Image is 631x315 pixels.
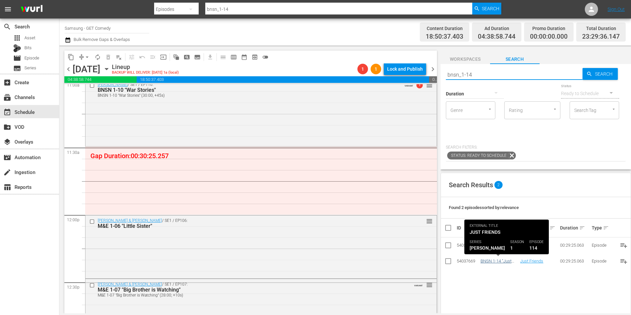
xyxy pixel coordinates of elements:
[173,54,180,60] span: auto_awesome_motion_outlined
[457,225,479,230] div: ID
[262,54,269,60] span: toggle_off
[24,55,39,61] span: Episode
[98,218,400,229] div: / SE1 / EP106:
[92,52,103,62] span: Loop Content
[582,68,618,80] button: Search
[509,225,515,231] span: sort
[592,224,614,232] div: Type
[426,218,433,225] span: reorder
[94,54,101,60] span: autorenew_outlined
[98,282,400,297] div: / SE1 / EP107:
[371,66,381,72] span: 1
[457,243,479,248] div: 54037676
[112,63,179,71] div: Lineup
[98,287,400,293] div: M&E 1-07 "Big Brother is Watching"
[124,51,137,63] span: Customize Events
[560,259,590,263] div: 00:29:25.063
[98,87,400,93] div: BNSN 1-10 "War Stories"
[592,68,618,80] span: Search
[98,293,400,297] div: M&E 1-07 "Big Brother is Watching" (28:00; +10s)
[520,259,543,263] a: Just Friends
[3,138,11,146] span: Overlays
[228,52,239,62] span: Week Calendar View
[78,54,85,60] span: compress
[137,76,429,83] span: 18:50:37.403
[384,63,426,75] button: Lock and Publish
[64,65,73,73] span: chevron_left
[490,55,540,63] span: Search
[64,76,137,83] span: 04:38:58.744
[426,24,463,33] div: Content Duration
[249,52,260,62] span: View Backup
[194,54,201,60] span: subtitles_outlined
[603,225,609,231] span: sort
[76,52,92,62] span: Remove Gaps & Overlaps
[487,106,493,112] button: Open
[447,152,508,159] span: Status: Ready to Schedule
[98,82,400,98] div: / SE1 / EP110:
[560,224,590,232] div: Duration
[579,225,585,231] span: sort
[582,33,620,41] span: 23:29:36.147
[13,34,21,42] span: Asset
[620,241,628,249] span: playlist_add
[24,45,32,51] span: Bits
[137,52,148,62] span: Revert to Primary Episode
[68,54,74,60] span: content_copy
[472,3,501,15] button: Search
[112,71,179,75] div: BACKUP WILL DELIVER: [DATE] 1a (local)
[357,66,368,72] span: 1
[481,224,518,232] div: Internal Title
[426,82,433,88] button: reorder
[103,52,114,62] span: Select an event to delete
[182,52,192,62] span: Create Search Block
[608,7,625,12] a: Sign Out
[481,243,518,253] a: R BNSN 1-14 "Just Friends"
[3,23,11,31] span: Search
[84,54,90,60] span: arrow_drop_down
[160,54,167,60] span: input
[13,64,21,72] span: Series
[158,52,169,62] span: Update Metadata from Key Asset
[520,224,558,232] div: External Title
[66,52,76,62] span: Copy Lineup
[230,54,237,60] span: calendar_view_week_outlined
[98,218,162,223] a: [PERSON_NAME] & [PERSON_NAME]
[192,52,203,62] span: Create Series Block
[3,93,11,101] span: Channels
[98,223,400,229] div: M&E 1-06 "Little Sister"
[449,205,519,210] span: Found 2 episodes sorted by: relevance
[446,145,626,150] p: Search Filters:
[3,183,11,191] span: Reports
[478,33,515,41] span: 04:38:58.744
[414,281,423,287] span: VARIANT
[148,52,158,62] span: Fill episodes with ad slates
[13,44,21,52] div: Bits
[611,106,617,112] button: Open
[426,33,463,41] span: 18:50:37.403
[481,259,514,268] a: BNSN 1-14 "Just Friends"
[561,84,619,103] div: Ready to Schedule
[552,106,558,112] button: Open
[482,3,499,15] span: Search
[24,35,35,41] span: Asset
[183,54,190,60] span: pageview_outlined
[260,52,271,62] span: 24 hours Lineup View is OFF
[592,259,614,263] div: Episode
[426,82,433,89] span: reorder
[241,54,248,60] span: date_range_outlined
[16,2,48,17] img: ans4CAIJ8jUAAAAAAAAAAAAAAAAAAAAAAAAgQb4GAAAAAAAAAAAAAAAAAAAAAAAAJMjXAAAAAAAAAAAAAAAAAAAAAAAAgAT5G...
[520,243,543,248] a: Just Friends
[620,257,628,265] span: playlist_add
[216,51,228,63] span: Day Calendar View
[494,181,503,189] span: 2
[114,52,124,62] span: Clear Lineup
[203,51,216,63] span: Download as CSV
[530,24,568,33] div: Promo Duration
[530,33,568,41] span: 00:00:00.000
[3,79,11,87] span: Create
[251,54,258,60] span: preview_outlined
[73,37,130,42] span: Bulk Remove Gaps & Overlaps
[387,63,423,75] div: Lock and Publish
[98,93,400,98] div: BNSN 1-10 "War Stories" (30:00, +45s)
